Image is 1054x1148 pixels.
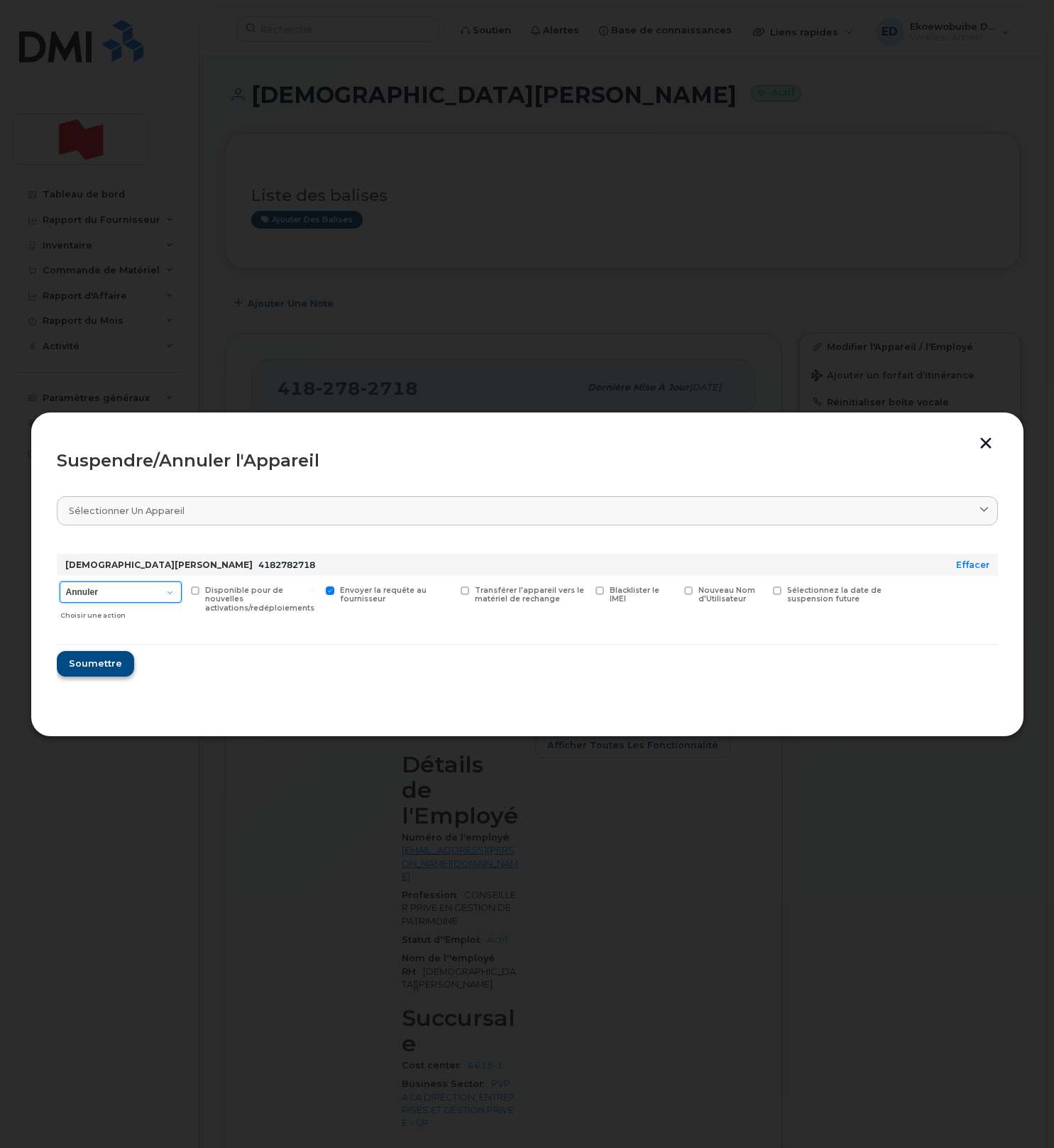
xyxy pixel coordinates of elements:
[956,559,989,570] a: Effacer
[667,586,674,594] input: Nouveau Nom d'Utilisateur
[444,586,451,594] input: Transférer l'appareil vers le matériel de rechange
[698,586,755,604] span: Nouveau Nom d'Utilisateur
[610,586,659,604] span: Blacklister le IMEI
[787,586,882,604] span: Sélectionnez la date de suspension future
[205,586,314,613] span: Disponible pour de nouvelles activations/redéploiements
[65,559,253,570] strong: [DEMOGRAPHIC_DATA][PERSON_NAME]
[578,586,586,594] input: Blacklister le IMEI
[57,452,998,469] div: Suspendre/Annuler l'Appareil
[340,586,427,604] span: Envoyer la requête au fournisseur
[309,586,316,594] input: Envoyer la requête au fournisseur
[258,559,315,570] span: 4182782718
[756,586,763,594] input: Sélectionnez la date de suspension future
[475,586,584,604] span: Transférer l'appareil vers le matériel de rechange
